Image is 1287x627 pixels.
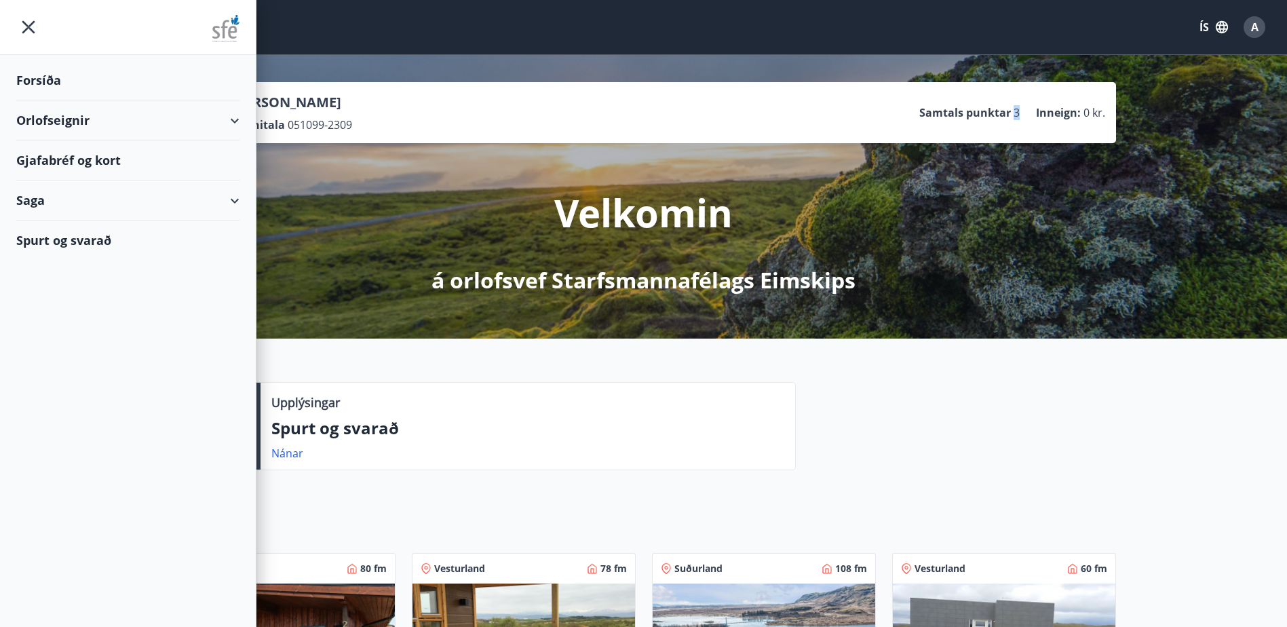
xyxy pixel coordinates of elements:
[16,15,41,39] button: menu
[1036,105,1081,120] p: Inneign :
[360,562,387,575] span: 80 fm
[674,562,723,575] span: Suðurland
[16,100,239,140] div: Orlofseignir
[212,15,239,42] img: union_logo
[1081,562,1107,575] span: 60 fm
[600,562,627,575] span: 78 fm
[1238,11,1271,43] button: A
[16,60,239,100] div: Forsíða
[16,221,239,260] div: Spurt og svarað
[231,117,285,132] p: Kennitala
[16,140,239,180] div: Gjafabréf og kort
[288,117,352,132] span: 051099-2309
[231,93,352,112] p: [PERSON_NAME]
[271,446,303,461] a: Nánar
[915,562,965,575] span: Vesturland
[431,265,856,295] p: á orlofsvef Starfsmannafélags Eimskips
[1083,105,1105,120] span: 0 kr.
[919,105,1011,120] p: Samtals punktar
[271,417,784,440] p: Spurt og svarað
[271,394,340,411] p: Upplýsingar
[554,187,733,238] p: Velkomin
[434,562,485,575] span: Vesturland
[1014,105,1020,120] span: 3
[1192,15,1235,39] button: ÍS
[835,562,867,575] span: 108 fm
[16,180,239,221] div: Saga
[1251,20,1259,35] span: A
